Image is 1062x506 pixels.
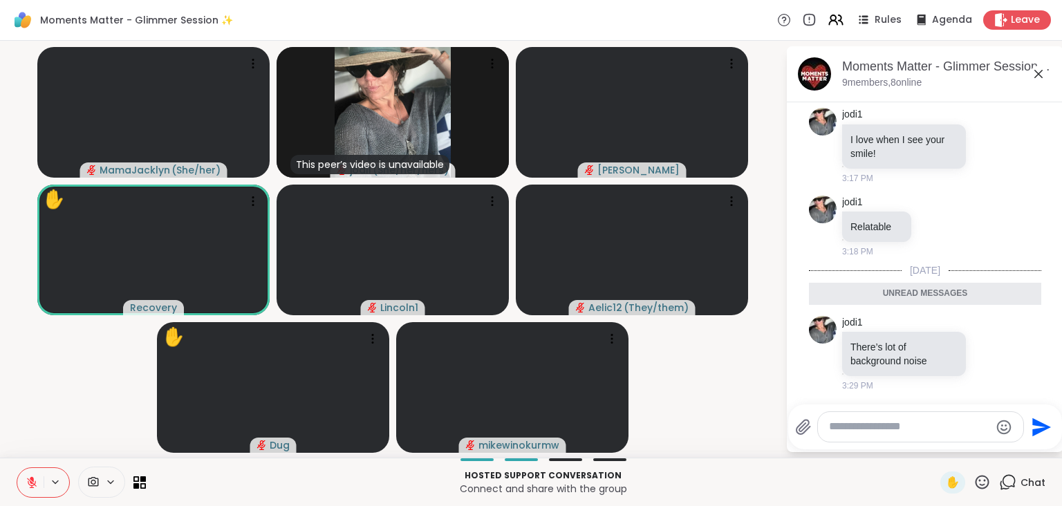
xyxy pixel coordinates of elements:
span: [PERSON_NAME] [597,163,680,177]
img: https://sharewell-space-live.sfo3.digitaloceanspaces.com/user-generated/a5928eca-999f-4a91-84ca-f... [809,108,837,135]
a: jodi1 [842,108,863,122]
p: Relatable [850,220,903,234]
p: Connect and share with the group [154,482,932,496]
img: Moments Matter - Glimmer Session ✨, Oct 08 [798,57,831,91]
span: Lincoln1 [380,301,418,315]
div: ✋ [162,324,185,350]
span: Recovery [130,301,177,315]
span: MamaJacklyn [100,163,170,177]
span: audio-muted [585,165,595,175]
span: audio-muted [257,440,267,450]
span: audio-muted [466,440,476,450]
span: Dug [270,438,290,452]
span: mikewinokurmw [478,438,559,452]
p: 9 members, 8 online [842,76,922,90]
div: This peer’s video is unavailable [290,155,449,174]
span: Aelic12 [588,301,622,315]
span: 3:18 PM [842,245,873,258]
span: Rules [875,13,902,27]
span: ( She/her ) [171,163,221,177]
span: ✋ [946,474,960,491]
span: audio-muted [87,165,97,175]
img: https://sharewell-space-live.sfo3.digitaloceanspaces.com/user-generated/a5928eca-999f-4a91-84ca-f... [809,196,837,223]
span: [DATE] [902,263,949,277]
span: Agenda [932,13,972,27]
span: audio-muted [368,303,378,312]
img: ShareWell Logomark [11,8,35,32]
span: Chat [1021,476,1045,489]
div: Moments Matter - Glimmer Session ✨, [DATE] [842,58,1052,75]
a: jodi1 [842,196,863,209]
div: Unread messages [809,283,1041,305]
span: 3:29 PM [842,379,873,392]
span: ( They/them ) [624,301,689,315]
button: Emoji picker [996,419,1012,435]
span: Moments Matter - Glimmer Session ✨ [40,13,233,27]
a: jodi1 [842,316,863,330]
span: Leave [1011,13,1040,27]
img: https://sharewell-space-live.sfo3.digitaloceanspaces.com/user-generated/a5928eca-999f-4a91-84ca-f... [809,316,837,344]
button: Send [1024,411,1055,442]
p: Hosted support conversation [154,469,932,482]
p: There’s lot of background noise [850,340,958,368]
div: ✋ [43,186,65,213]
p: I love when I see your smile! [850,133,958,160]
span: audio-muted [576,303,586,312]
textarea: Type your message [829,420,990,434]
span: 3:17 PM [842,172,873,185]
img: jodi1 [335,47,451,178]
